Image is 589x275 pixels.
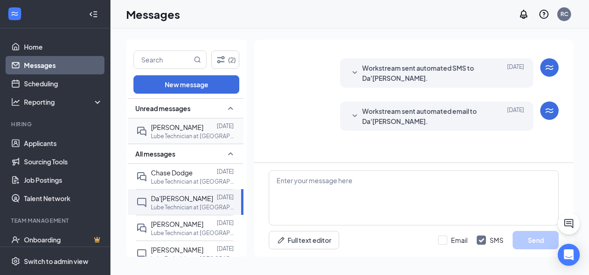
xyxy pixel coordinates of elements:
[133,75,239,94] button: New message
[24,152,103,171] a: Sourcing Tools
[151,203,234,211] p: Lube Technician at [GEOGRAPHIC_DATA][PERSON_NAME]
[24,257,88,266] div: Switch to admin view
[544,62,555,73] svg: WorkstreamLogo
[151,168,193,177] span: Chase Dodge
[11,257,20,266] svg: Settings
[151,194,213,202] span: Da'[PERSON_NAME]
[277,236,286,245] svg: Pen
[211,51,239,69] button: Filter (2)
[24,97,103,107] div: Reporting
[349,111,360,122] svg: SmallChevronDown
[151,220,203,228] span: [PERSON_NAME]
[24,134,103,152] a: Applicants
[269,231,339,249] button: Full text editorPen
[126,6,180,22] h1: Messages
[507,106,524,126] span: [DATE]
[560,10,568,18] div: RC
[11,97,20,107] svg: Analysis
[518,9,529,20] svg: Notifications
[194,56,201,63] svg: MagnifyingGlass
[217,193,234,201] p: [DATE]
[151,132,234,140] p: Lube Technician at [GEOGRAPHIC_DATA][PERSON_NAME]
[151,255,234,263] p: Lube Technician at [GEOGRAPHIC_DATA][PERSON_NAME]
[24,189,103,208] a: Talent Network
[215,54,226,65] svg: Filter
[151,178,234,185] p: Lube Technician at [GEOGRAPHIC_DATA][PERSON_NAME]
[225,103,236,114] svg: SmallChevronUp
[217,245,234,253] p: [DATE]
[513,231,559,249] button: Send
[507,63,524,83] span: [DATE]
[11,217,101,224] div: Team Management
[136,248,147,259] svg: ChatInactive
[24,38,103,56] a: Home
[136,126,147,137] svg: DoubleChat
[217,219,234,227] p: [DATE]
[10,9,19,18] svg: WorkstreamLogo
[136,197,147,208] svg: ChatInactive
[362,63,483,83] span: Workstream sent automated SMS to Da'[PERSON_NAME].
[362,106,483,126] span: Workstream sent automated email to Da'[PERSON_NAME].
[217,168,234,175] p: [DATE]
[24,230,103,249] a: OnboardingCrown
[135,104,191,113] span: Unread messages
[24,171,103,189] a: Job Postings
[558,213,580,235] button: ChatActive
[225,148,236,159] svg: SmallChevronUp
[134,51,192,68] input: Search
[151,229,234,237] p: Lube Technician at [GEOGRAPHIC_DATA][PERSON_NAME]
[136,223,147,234] svg: DoubleChat
[136,171,147,182] svg: DoubleChat
[151,246,203,254] span: [PERSON_NAME]
[538,9,549,20] svg: QuestionInfo
[563,218,574,229] svg: ChatActive
[558,244,580,266] div: Open Intercom Messenger
[544,105,555,116] svg: WorkstreamLogo
[349,67,360,79] svg: SmallChevronDown
[217,122,234,130] p: [DATE]
[135,149,175,158] span: All messages
[24,74,103,93] a: Scheduling
[11,120,101,128] div: Hiring
[24,56,103,74] a: Messages
[89,10,98,19] svg: Collapse
[151,123,203,131] span: [PERSON_NAME]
